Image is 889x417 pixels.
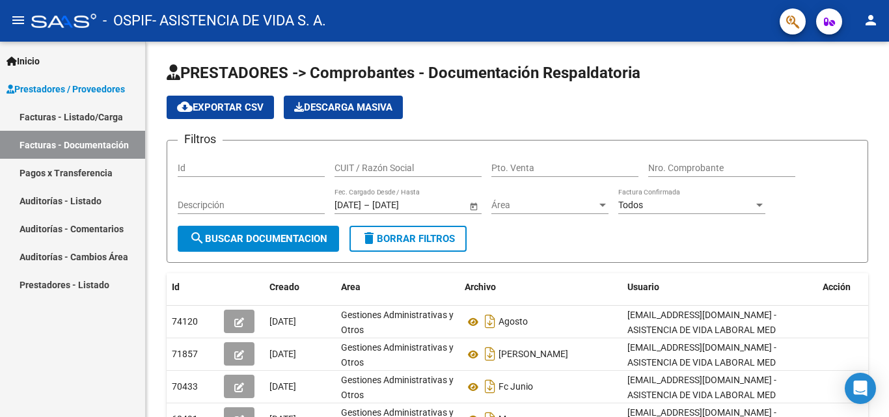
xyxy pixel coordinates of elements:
[627,310,776,335] span: [EMAIL_ADDRESS][DOMAIN_NAME] - ASISTENCIA DE VIDA LABORAL MED
[361,233,455,245] span: Borrar Filtros
[177,101,264,113] span: Exportar CSV
[335,200,361,211] input: Fecha inicio
[172,316,198,327] span: 74120
[845,373,876,404] div: Open Intercom Messenger
[618,200,643,210] span: Todos
[269,282,299,292] span: Creado
[294,101,392,113] span: Descarga Masiva
[7,54,40,68] span: Inicio
[341,342,454,368] span: Gestiones Administrativas y Otros
[482,343,499,364] i: Descargar documento
[499,382,533,392] span: Fc Junio
[459,273,622,301] datatable-header-cell: Archivo
[482,376,499,397] i: Descargar documento
[361,230,377,246] mat-icon: delete
[341,375,454,400] span: Gestiones Administrativas y Otros
[627,375,776,400] span: [EMAIL_ADDRESS][DOMAIN_NAME] - ASISTENCIA DE VIDA LABORAL MED
[178,130,223,148] h3: Filtros
[823,282,851,292] span: Acción
[284,96,403,119] button: Descarga Masiva
[7,82,125,96] span: Prestadores / Proveedores
[152,7,326,35] span: - ASISTENCIA DE VIDA S. A.
[341,310,454,335] span: Gestiones Administrativas y Otros
[189,230,205,246] mat-icon: search
[372,200,436,211] input: Fecha fin
[465,282,496,292] span: Archivo
[491,200,597,211] span: Área
[336,273,459,301] datatable-header-cell: Area
[167,96,274,119] button: Exportar CSV
[364,200,370,211] span: –
[167,64,640,82] span: PRESTADORES -> Comprobantes - Documentación Respaldatoria
[817,273,882,301] datatable-header-cell: Acción
[103,7,152,35] span: - OSPIF
[499,349,568,360] span: [PERSON_NAME]
[178,226,339,252] button: Buscar Documentacion
[627,282,659,292] span: Usuario
[167,273,219,301] datatable-header-cell: Id
[10,12,26,28] mat-icon: menu
[482,311,499,332] i: Descargar documento
[499,317,528,327] span: Agosto
[189,233,327,245] span: Buscar Documentacion
[467,199,480,213] button: Open calendar
[627,342,776,368] span: [EMAIL_ADDRESS][DOMAIN_NAME] - ASISTENCIA DE VIDA LABORAL MED
[264,273,336,301] datatable-header-cell: Creado
[622,273,817,301] datatable-header-cell: Usuario
[269,316,296,327] span: [DATE]
[341,282,361,292] span: Area
[172,349,198,359] span: 71857
[863,12,879,28] mat-icon: person
[172,282,180,292] span: Id
[284,96,403,119] app-download-masive: Descarga masiva de comprobantes (adjuntos)
[177,99,193,114] mat-icon: cloud_download
[172,381,198,392] span: 70433
[349,226,467,252] button: Borrar Filtros
[269,381,296,392] span: [DATE]
[269,349,296,359] span: [DATE]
